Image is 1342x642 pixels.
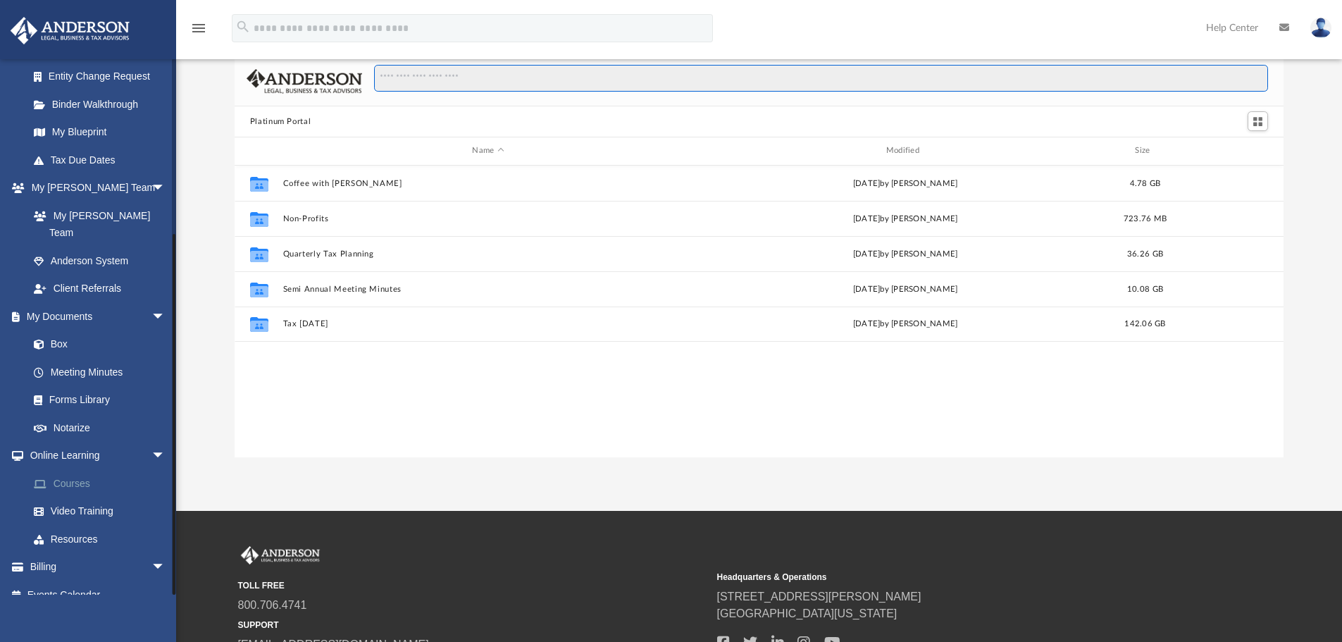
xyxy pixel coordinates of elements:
[238,579,707,592] small: TOLL FREE
[700,318,1110,331] div: [DATE] by [PERSON_NAME]
[1248,111,1269,131] button: Switch to Grid View
[20,358,180,386] a: Meeting Minutes
[10,174,180,202] a: My [PERSON_NAME] Teamarrow_drop_down
[700,212,1110,225] div: [DATE] by [PERSON_NAME]
[151,553,180,582] span: arrow_drop_down
[6,17,134,44] img: Anderson Advisors Platinum Portal
[20,118,180,147] a: My Blueprint
[10,442,187,470] a: Online Learningarrow_drop_down
[20,331,173,359] a: Box
[282,179,693,188] button: Coffee with [PERSON_NAME]
[151,302,180,331] span: arrow_drop_down
[282,214,693,223] button: Non-Profits
[1127,249,1163,257] span: 36.26 GB
[250,116,311,128] button: Platinum Portal
[10,581,187,609] a: Events Calendar
[20,146,187,174] a: Tax Due Dates
[238,599,307,611] a: 800.706.4741
[282,144,693,157] div: Name
[10,553,187,581] a: Billingarrow_drop_down
[1310,18,1331,38] img: User Pic
[20,275,180,303] a: Client Referrals
[20,469,187,498] a: Courses
[20,202,173,247] a: My [PERSON_NAME] Team
[20,63,187,91] a: Entity Change Request
[282,249,693,259] button: Quarterly Tax Planning
[235,19,251,35] i: search
[1117,144,1173,157] div: Size
[700,177,1110,190] div: [DATE] by [PERSON_NAME]
[20,498,180,526] a: Video Training
[20,247,180,275] a: Anderson System
[238,546,323,564] img: Anderson Advisors Platinum Portal
[717,607,897,619] a: [GEOGRAPHIC_DATA][US_STATE]
[1124,320,1165,328] span: 142.06 GB
[20,525,187,553] a: Resources
[282,285,693,294] button: Semi Annual Meeting Minutes
[151,174,180,203] span: arrow_drop_down
[190,27,207,37] a: menu
[374,65,1268,92] input: Search files and folders
[235,166,1284,457] div: grid
[10,302,180,331] a: My Documentsarrow_drop_down
[151,442,180,471] span: arrow_drop_down
[241,144,276,157] div: id
[238,619,707,631] small: SUPPORT
[1124,214,1167,222] span: 723.76 MB
[20,90,187,118] a: Binder Walkthrough
[700,144,1111,157] div: Modified
[717,571,1186,584] small: Headquarters & Operations
[20,414,180,442] a: Notarize
[20,386,173,414] a: Forms Library
[282,319,693,328] button: Tax [DATE]
[700,247,1110,260] div: [DATE] by [PERSON_NAME]
[700,283,1110,295] div: [DATE] by [PERSON_NAME]
[190,20,207,37] i: menu
[1129,179,1160,187] span: 4.78 GB
[1179,144,1278,157] div: id
[717,591,921,603] a: [STREET_ADDRESS][PERSON_NAME]
[1127,285,1163,292] span: 10.08 GB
